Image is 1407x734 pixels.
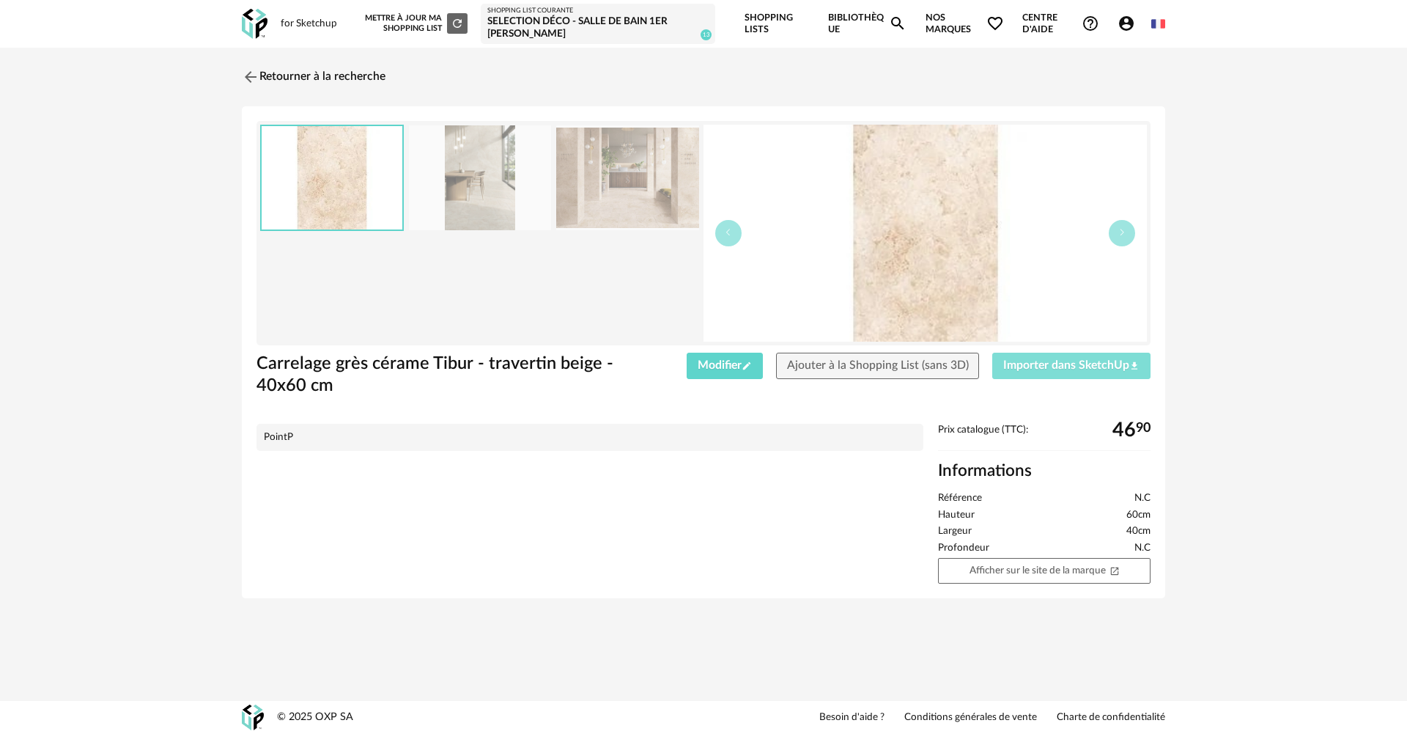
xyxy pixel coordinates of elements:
[1109,565,1120,575] span: Open In New icon
[451,19,464,27] span: Refresh icon
[1112,425,1151,436] div: 90
[1118,15,1135,32] span: Account Circle icon
[264,431,916,444] div: PointP
[787,359,969,371] span: Ajouter à la Shopping List (sans 3D)
[1082,15,1099,32] span: Help Circle Outline icon
[487,7,709,15] div: Shopping List courante
[938,509,975,522] span: Hauteur
[938,542,989,555] span: Profondeur
[1022,12,1099,36] span: Centre d'aideHelp Circle Outline icon
[242,61,385,93] a: Retourner à la recherche
[938,460,1151,482] h2: Informations
[1003,359,1140,371] span: Importer dans SketchUp
[242,68,259,86] img: svg+xml;base64,PHN2ZyB3aWR0aD0iMjQiIGhlaWdodD0iMjQiIHZpZXdCb3g9IjAgMCAyNCAyNCIgZmlsbD0ibm9uZSIgeG...
[281,18,337,31] div: for Sketchup
[277,711,353,724] div: © 2025 OXP SA
[262,126,402,230] img: 1dhsh7tf.png
[1151,17,1165,31] img: fr
[409,125,551,230] img: AST11582065-XL.jpg
[703,125,1147,342] img: 1dhsh7tf.png
[242,705,264,730] img: OXP
[776,353,980,379] button: Ajouter à la Shopping List (sans 3D)
[1126,525,1151,538] span: 40cm
[1118,15,1142,32] span: Account Circle icon
[1129,359,1140,371] span: Download icon
[938,424,1151,451] div: Prix catalogue (TTC):
[698,359,752,371] span: Modifier
[904,711,1037,724] a: Conditions générales de vente
[1134,492,1151,505] span: N.C
[986,15,1004,32] span: Heart Outline icon
[556,125,698,230] img: AST11582063-XL.jpg
[742,359,752,371] span: Pencil icon
[1134,542,1151,555] span: N.C
[938,492,982,505] span: Référence
[487,15,709,41] div: Selection déco - Salle de bain 1er [PERSON_NAME]
[701,29,712,40] span: 13
[487,7,709,41] a: Shopping List courante Selection déco - Salle de bain 1er [PERSON_NAME] 13
[256,353,621,397] h1: Carrelage grès cérame Tibur - travertin beige - 40x60 cm
[1057,711,1165,724] a: Charte de confidentialité
[242,9,267,39] img: OXP
[938,558,1151,584] a: Afficher sur le site de la marqueOpen In New icon
[362,13,468,34] div: Mettre à jour ma Shopping List
[687,353,763,379] button: ModifierPencil icon
[819,711,885,724] a: Besoin d'aide ?
[938,525,972,538] span: Largeur
[889,15,906,32] span: Magnify icon
[1126,509,1151,522] span: 60cm
[1112,425,1136,436] span: 46
[992,353,1151,379] button: Importer dans SketchUpDownload icon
